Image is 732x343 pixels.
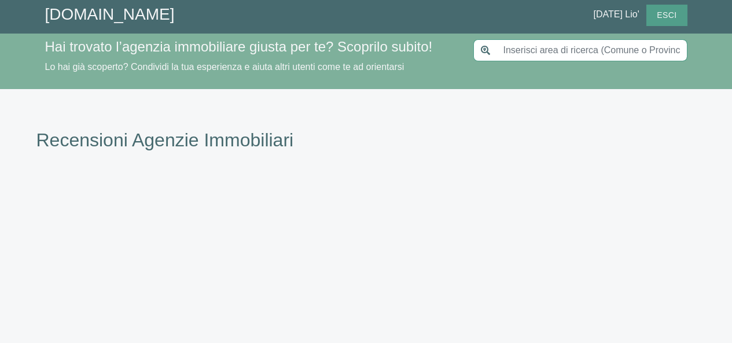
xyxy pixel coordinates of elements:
h1: Recensioni Agenzie Immobiliari [36,129,696,151]
span: Esci [651,8,682,23]
button: Esci [646,5,687,26]
input: Inserisci area di ricerca (Comune o Provincia) [496,39,687,61]
a: [DOMAIN_NAME] [45,5,175,23]
p: Lo hai già scoperto? Condividi la tua esperienza e aiuta altri utenti come te ad orientarsi [45,60,459,74]
h4: Hai trovato l’agenzia immobiliare giusta per te? Scoprilo subito! [45,39,459,56]
span: [DATE] Lio' [594,9,644,19]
